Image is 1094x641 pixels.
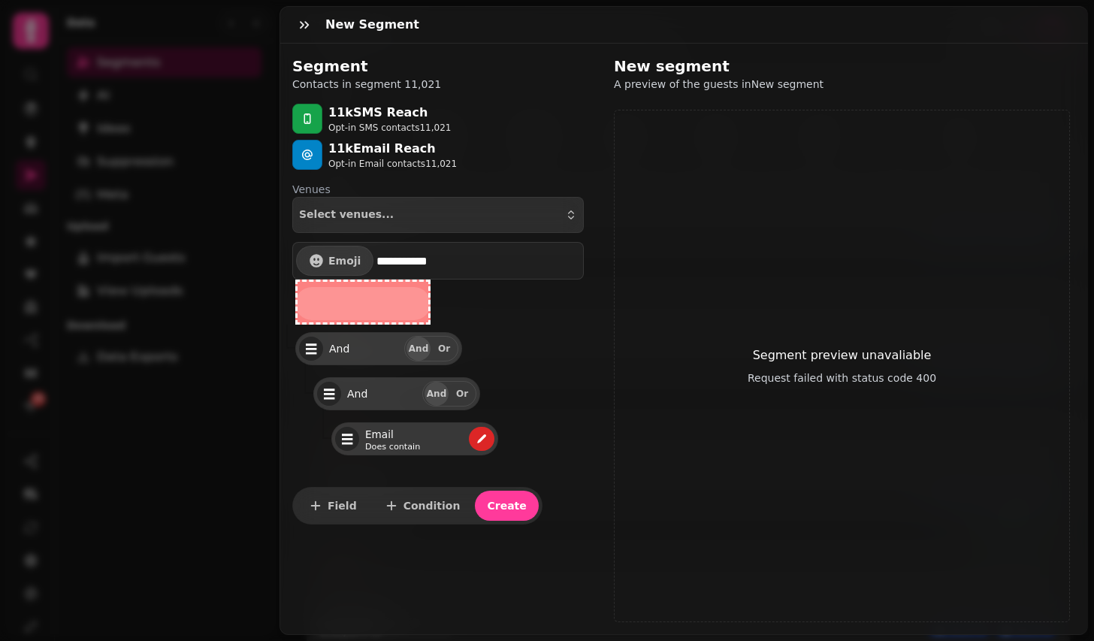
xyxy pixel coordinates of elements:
[328,140,457,158] p: 11k Email Reach
[425,382,449,406] button: And
[292,77,441,92] p: Contacts in segment 11,021
[450,382,474,406] button: Or
[365,427,455,442] span: Email
[475,491,538,521] button: Create
[438,344,450,353] span: Or
[487,500,526,511] span: Create
[296,491,369,521] button: Field
[456,389,468,398] span: Or
[347,386,367,402] span: and
[292,56,441,77] h2: Segment
[432,337,456,361] button: Or
[365,443,455,451] span: Does contain
[328,104,451,122] p: 11k SMS Reach
[328,500,357,511] span: Field
[413,344,425,353] span: And
[292,182,584,197] label: Venues
[614,56,902,77] h2: New segment
[753,346,932,364] p: Segment preview unavaliable
[292,197,584,233] button: Select venues...
[469,427,494,451] button: edit
[296,246,373,276] button: Emoji
[328,158,457,170] p: Opt-in Email contacts 11,021
[406,337,431,361] button: And
[329,341,349,357] span: and
[748,370,936,386] p: Request failed with status code 400
[325,16,425,34] h3: New Segment
[431,389,443,398] span: And
[403,500,461,511] span: Condition
[328,255,361,266] span: Emoji
[299,209,394,221] span: Select venues...
[372,491,473,521] button: Condition
[328,122,451,134] p: Opt-in SMS contacts 11,021
[614,77,999,92] p: A preview of the guests in New segment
